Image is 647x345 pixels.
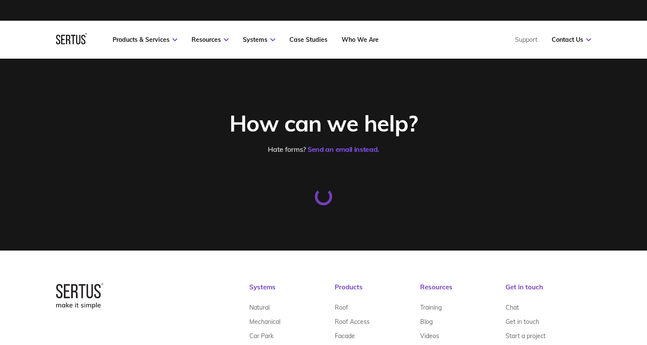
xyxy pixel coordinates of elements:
a: Who We Are [342,36,379,44]
a: Case Studies [289,36,327,44]
a: Mechanical [249,314,280,329]
div: Hate forms? [131,145,517,154]
a: Roof Access [335,314,370,329]
div: Get in touch [506,283,591,300]
a: Training [420,300,442,314]
a: Videos [420,329,439,343]
a: Contact Us [552,36,591,44]
a: Products & Services [113,36,177,44]
a: Start a project [506,329,546,343]
a: Send an email instead. [308,145,379,154]
a: Facade [335,329,355,343]
a: Natural [249,300,270,314]
div: Systems [249,283,335,300]
a: Chat [506,300,519,314]
img: logo-box-2bec1e6d7ed5feb70a4f09a85fa1bbdd.png [56,283,104,309]
a: Car Park [249,329,273,343]
div: Resources [420,283,506,300]
a: Get in touch [506,314,539,329]
div: How can we help? [131,109,517,137]
a: Systems [243,36,275,44]
div: Products [335,283,420,300]
iframe: Chat Widget [604,304,647,345]
a: Resources [192,36,229,44]
a: Blog [420,314,433,329]
a: Support [515,36,537,44]
a: Roof [335,300,348,314]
